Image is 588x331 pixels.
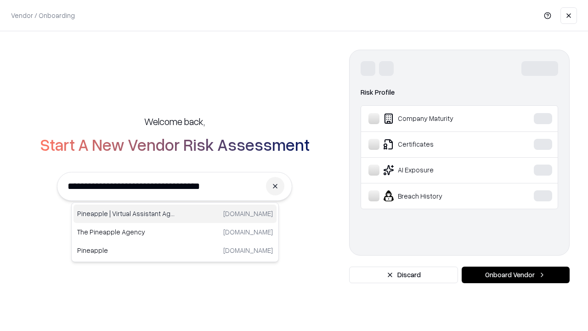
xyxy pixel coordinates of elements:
div: Certificates [368,139,506,150]
div: Company Maturity [368,113,506,124]
p: [DOMAIN_NAME] [223,209,273,218]
p: Vendor / Onboarding [11,11,75,20]
p: Pineapple [77,245,175,255]
div: Breach History [368,190,506,201]
p: Pineapple | Virtual Assistant Agency [77,209,175,218]
div: AI Exposure [368,165,506,176]
div: Risk Profile [361,87,558,98]
button: Onboard Vendor [462,267,570,283]
p: [DOMAIN_NAME] [223,227,273,237]
p: [DOMAIN_NAME] [223,245,273,255]
div: Suggestions [71,202,279,262]
p: The Pineapple Agency [77,227,175,237]
button: Discard [349,267,458,283]
h2: Start A New Vendor Risk Assessment [40,135,310,154]
h5: Welcome back, [144,115,205,128]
